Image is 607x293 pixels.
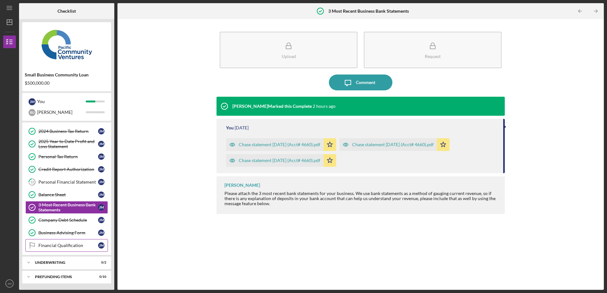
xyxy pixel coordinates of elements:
a: 12Personal Financial StatementJM [25,176,108,188]
a: 3 Most Recent Business Bank StatementsJM [25,201,108,214]
div: Upload [282,54,296,59]
a: Financial QualificationJM [25,239,108,252]
button: Chase statement [DATE] (Acct# 4660).pdf [339,138,450,151]
div: Comment [356,75,375,90]
div: 2024 Business Tax Return [38,129,98,134]
div: J M [98,141,104,147]
div: J M [29,98,36,105]
div: You [37,96,86,107]
div: J M [98,230,104,236]
button: Comment [329,75,392,90]
a: Company Debt ScheduleJM [25,214,108,226]
div: 2025 Year to Date Profit and Loss Statement [38,139,98,149]
a: 2025 Year to Date Profit and Loss StatementJM [25,138,108,150]
div: Company Debt Schedule [38,218,98,223]
div: You [226,125,234,130]
button: Upload [220,32,357,68]
div: Credit Report Authorization [38,167,98,172]
div: J M [98,179,104,185]
time: 2025-10-06 16:34 [313,104,336,109]
button: Chase statement [DATE] (Acct# 4660).pdf [226,138,336,151]
div: Prefunding Items [35,275,90,279]
button: Request [364,32,502,68]
div: Balance Sheet [38,192,98,197]
div: Personal Tax Return [38,154,98,159]
tspan: 12 [30,180,34,184]
div: 0 / 10 [95,275,106,279]
div: Small Business Community Loan [25,72,109,77]
div: J M [98,166,104,173]
div: 0 / 2 [95,261,106,264]
img: Product logo [22,25,111,63]
a: 2024 Business Tax ReturnJM [25,125,108,138]
div: R U [29,109,36,116]
div: Chase statement [DATE] (Acct# 4660).pdf [239,142,320,147]
a: Credit Report AuthorizationJM [25,163,108,176]
button: Chase statement [DATE] (Acct# 4660).pdf [226,154,336,167]
button: JM [3,277,16,290]
div: J M [98,242,104,249]
div: $500,000.00 [25,81,109,86]
div: Business Advising Form [38,230,98,235]
b: 3 Most Recent Business Bank Statements [328,9,409,14]
div: Personal Financial Statement [38,179,98,185]
b: Checklist [57,9,76,14]
div: [PERSON_NAME] [224,183,260,188]
div: 3 Most Recent Business Bank Statements [38,202,98,212]
div: [PERSON_NAME] Marked this Complete [232,104,312,109]
div: Chase statement [DATE] (Acct# 4660).pdf [352,142,434,147]
div: Underwriting [35,261,90,264]
div: Financial Qualification [38,243,98,248]
div: [PERSON_NAME] [37,107,86,118]
div: J M [98,204,104,211]
a: Personal Tax ReturnJM [25,150,108,163]
a: Business Advising FormJM [25,226,108,239]
div: Please attach the 3 most recent bank statements for your business. We use bank statements as a me... [224,191,498,206]
div: J M [98,192,104,198]
a: Balance SheetJM [25,188,108,201]
div: Request [425,54,441,59]
text: JM [8,282,12,285]
div: Chase statement [DATE] (Acct# 4660).pdf [239,158,320,163]
div: J M [98,128,104,134]
div: J M [98,217,104,223]
time: 2025-10-03 23:07 [235,125,249,130]
div: J M [98,153,104,160]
